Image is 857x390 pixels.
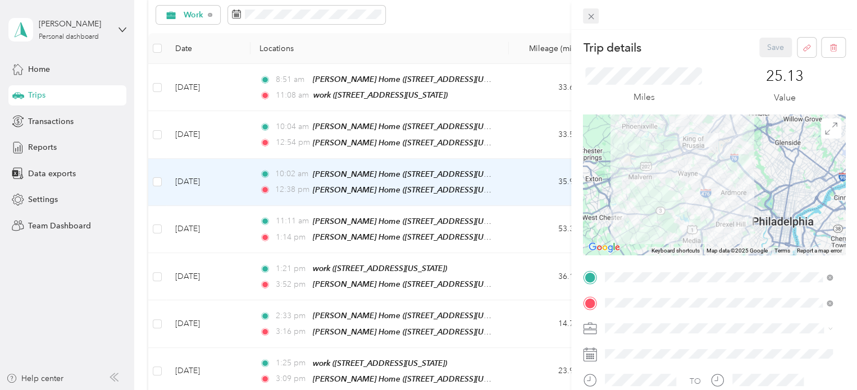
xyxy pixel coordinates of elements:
[766,67,804,85] p: 25.13
[586,240,623,255] img: Google
[774,247,790,254] a: Terms (opens in new tab)
[651,247,700,255] button: Keyboard shortcuts
[586,240,623,255] a: Open this area in Google Maps (opens a new window)
[797,247,842,254] a: Report a map error
[706,247,768,254] span: Map data ©2025 Google
[774,91,796,105] p: Value
[690,375,701,387] div: TO
[583,40,641,56] p: Trip details
[794,327,857,390] iframe: Everlance-gr Chat Button Frame
[633,90,654,104] p: Miles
